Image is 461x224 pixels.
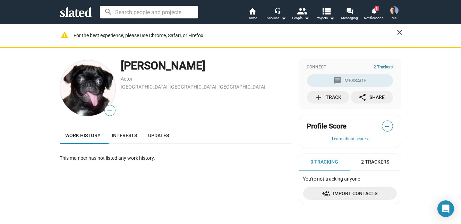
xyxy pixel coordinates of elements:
[303,176,360,182] span: You're not tracking anyone
[307,91,349,103] button: Track
[105,106,115,115] span: —
[100,6,198,18] input: Search people and projects
[386,5,403,23] button: Joel CousinsMe
[333,76,342,85] mat-icon: message
[248,14,257,22] span: Home
[364,14,384,22] span: Notifications
[328,14,336,22] mat-icon: arrow_drop_down
[341,14,358,22] span: Messaging
[60,155,292,161] div: This member has not listed any work history.
[292,14,310,22] div: People
[74,31,397,40] div: For the best experience, please use Chrome, Safari, or Firefox.
[315,91,341,103] div: Track
[66,133,101,138] span: Work history
[61,31,69,39] mat-icon: warning
[374,65,393,70] span: 2 Trackers
[297,6,307,16] mat-icon: people
[333,74,366,87] div: Message
[148,133,169,138] span: Updates
[310,159,338,165] span: 0 Tracking
[60,60,116,116] img: Sharon Bruneau
[346,8,353,14] mat-icon: forum
[359,91,385,103] div: Share
[248,7,257,15] mat-icon: home
[121,84,266,90] a: [GEOGRAPHIC_DATA], [GEOGRAPHIC_DATA], [GEOGRAPHIC_DATA]
[370,7,377,14] mat-icon: notifications
[309,187,391,200] span: Import Contacts
[303,14,311,22] mat-icon: arrow_drop_down
[60,127,106,144] a: Work history
[121,58,292,73] div: [PERSON_NAME]
[396,28,404,36] mat-icon: close
[361,159,390,165] span: 2 Trackers
[303,187,397,200] a: Import Contacts
[375,6,379,11] span: 1
[307,136,393,142] button: Learn about scores
[267,14,287,22] div: Services
[437,200,454,217] div: Open Intercom Messenger
[315,93,323,101] mat-icon: add
[121,76,133,82] a: Actor
[265,7,289,22] button: Services
[338,7,362,22] a: Messaging
[274,8,281,14] mat-icon: headset_mic
[307,74,393,87] button: Message
[289,7,313,22] button: People
[280,14,288,22] mat-icon: arrow_drop_down
[359,93,367,101] mat-icon: share
[390,6,399,15] img: Joel Cousins
[382,122,393,131] span: —
[112,133,137,138] span: Interests
[321,6,331,16] mat-icon: view_list
[313,7,338,22] button: Projects
[143,127,175,144] a: Updates
[351,91,393,103] button: Share
[106,127,143,144] a: Interests
[307,122,347,131] span: Profile Score
[362,7,386,22] a: 1Notifications
[392,14,397,22] span: Me
[316,14,335,22] span: Projects
[307,65,393,70] div: Connect
[240,7,265,22] a: Home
